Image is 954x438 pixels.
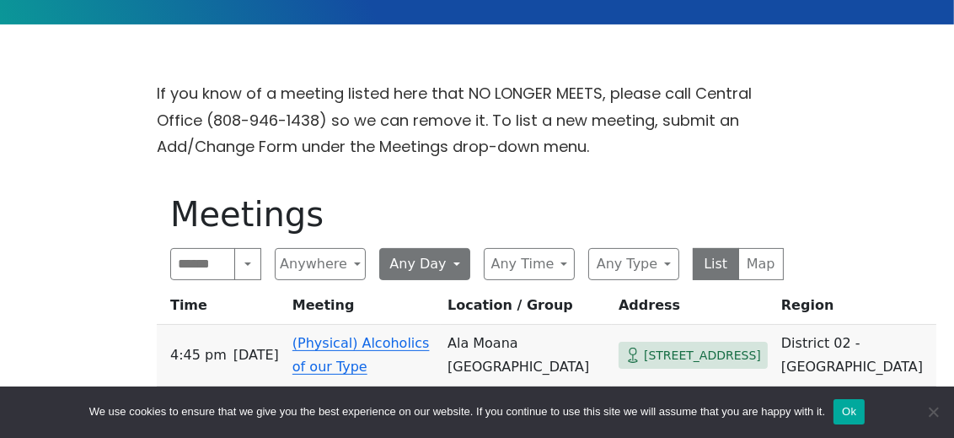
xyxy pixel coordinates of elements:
[234,248,261,280] button: Search
[644,345,761,366] span: [STREET_ADDRESS]
[157,80,797,160] p: If you know of a meeting listed here that NO LONGER MEETS, please call Central Office (808-946-14...
[292,335,430,375] a: (Physical) Alcoholics of our Type
[89,403,825,420] span: We use cookies to ensure that we give you the best experience on our website. If you continue to ...
[588,248,679,280] button: Any Type
[170,194,784,235] h1: Meetings
[286,294,441,325] th: Meeting
[484,248,575,280] button: Any Time
[774,294,936,325] th: Region
[738,248,785,280] button: Map
[157,294,286,325] th: Time
[441,325,612,387] td: Ala Moana [GEOGRAPHIC_DATA]
[379,248,470,280] button: Any Day
[275,248,366,280] button: Anywhere
[233,343,279,367] span: [DATE]
[833,399,865,424] button: Ok
[170,248,235,280] input: Search
[693,248,739,280] button: List
[441,294,612,325] th: Location / Group
[170,343,227,367] span: 4:45 PM
[612,294,774,325] th: Address
[774,325,936,387] td: District 02 - [GEOGRAPHIC_DATA]
[925,403,941,420] span: No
